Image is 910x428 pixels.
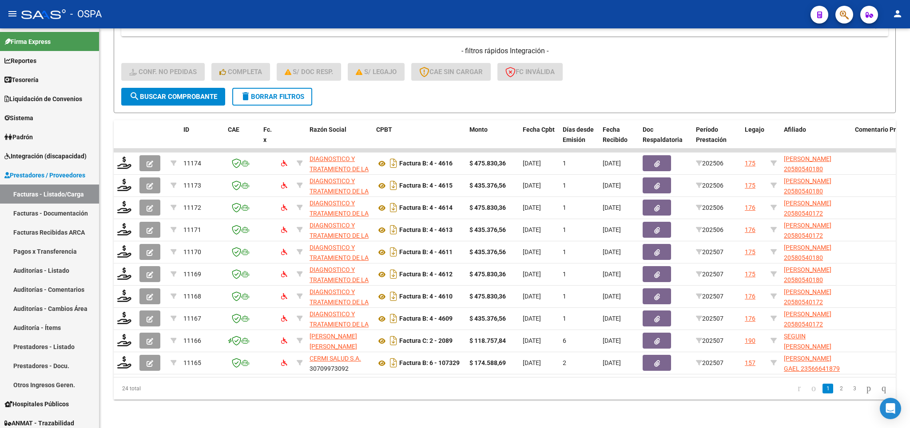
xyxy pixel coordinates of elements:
[310,265,369,283] div: 33715973079
[599,120,639,159] datatable-header-cell: Fecha Recibido
[563,293,566,300] span: 1
[834,381,848,396] li: page 2
[784,355,840,372] span: [PERSON_NAME] GAEL 23566641879
[419,68,483,76] span: CAE SIN CARGAR
[4,399,69,409] span: Hospitales Públicos
[399,249,453,256] strong: Factura B: 4 - 4611
[821,381,834,396] li: page 1
[183,315,201,322] span: 11167
[563,182,566,189] span: 1
[183,271,201,278] span: 11169
[745,203,755,213] div: 176
[121,46,888,56] h4: - filtros rápidos Integración -
[4,418,74,428] span: ANMAT - Trazabilidad
[399,182,453,189] strong: Factura B: 4 - 4615
[696,226,723,233] span: 202506
[848,381,861,396] li: page 3
[219,68,262,76] span: Completa
[523,126,555,133] span: Fecha Cpbt
[745,336,755,346] div: 190
[696,337,723,344] span: 202507
[784,333,831,360] span: SEGUIN [PERSON_NAME] 20543984540
[306,120,373,159] datatable-header-cell: Razón Social
[228,126,239,133] span: CAE
[310,126,346,133] span: Razón Social
[784,288,831,306] span: [PERSON_NAME] 20580540172
[469,160,506,167] strong: $ 475.830,36
[862,384,875,393] a: go to next page
[784,310,831,328] span: [PERSON_NAME] 20580540172
[523,337,541,344] span: [DATE]
[232,88,312,106] button: Borrar Filtros
[696,248,723,255] span: 202507
[310,155,369,183] span: DIAGNOSTICO Y TRATAMIENTO DE LA COMUNICACION SA
[745,158,755,169] div: 175
[563,359,566,366] span: 2
[240,91,251,102] mat-icon: delete
[399,293,453,300] strong: Factura B: 4 - 4610
[388,334,399,348] i: Descargar documento
[310,288,369,316] span: DIAGNOSTICO Y TRATAMIENTO DE LA COMUNICACION SA
[399,360,460,367] strong: Factura B: 6 - 107329
[784,266,831,283] span: [PERSON_NAME] 20580540180
[523,293,541,300] span: [DATE]
[277,63,342,81] button: S/ Doc Resp.
[745,269,755,279] div: 175
[260,120,278,159] datatable-header-cell: Fc. x
[603,248,621,255] span: [DATE]
[310,220,369,239] div: 33715973079
[129,91,140,102] mat-icon: search
[643,126,683,143] span: Doc Respaldatoria
[696,160,723,167] span: 202506
[745,314,755,324] div: 176
[469,182,506,189] strong: $ 435.376,56
[603,293,621,300] span: [DATE]
[519,120,559,159] datatable-header-cell: Fecha Cpbt
[310,200,369,227] span: DIAGNOSTICO Y TRATAMIENTO DE LA COMUNICACION SA
[310,310,369,338] span: DIAGNOSTICO Y TRATAMIENTO DE LA COMUNICACION SA
[892,8,903,19] mat-icon: person
[388,311,399,326] i: Descargar documento
[4,37,51,47] span: Firma Express
[784,177,831,195] span: [PERSON_NAME] 20580540180
[4,56,36,66] span: Reportes
[399,227,453,234] strong: Factura B: 4 - 4613
[469,204,506,211] strong: $ 475.830,36
[129,93,217,101] span: Buscar Comprobante
[310,309,369,328] div: 33715973079
[696,315,723,322] span: 202507
[639,120,692,159] datatable-header-cell: Doc Respaldatoria
[388,289,399,303] i: Descargar documento
[469,359,506,366] strong: $ 174.588,69
[563,337,566,344] span: 6
[696,293,723,300] span: 202507
[469,248,506,255] strong: $ 435.376,56
[469,315,506,322] strong: $ 435.376,56
[310,266,369,294] span: DIAGNOSTICO Y TRATAMIENTO DE LA COMUNICACION SA
[399,338,453,345] strong: Factura C: 2 - 2089
[376,126,392,133] span: CPBT
[745,126,764,133] span: Legajo
[70,4,102,24] span: - OSPA
[780,120,851,159] datatable-header-cell: Afiliado
[183,337,201,344] span: 11166
[129,68,197,76] span: Conf. no pedidas
[603,204,621,211] span: [DATE]
[310,331,369,350] div: 27214002308
[563,204,566,211] span: 1
[469,337,506,344] strong: $ 118.757,84
[7,8,18,19] mat-icon: menu
[469,226,506,233] strong: $ 435.376,56
[388,356,399,370] i: Descargar documento
[784,222,831,239] span: [PERSON_NAME] 20580540172
[523,204,541,211] span: [DATE]
[563,315,566,322] span: 1
[603,337,621,344] span: [DATE]
[399,271,453,278] strong: Factura B: 4 - 4612
[285,68,334,76] span: S/ Doc Resp.
[745,358,755,368] div: 157
[745,181,755,191] div: 175
[696,182,723,189] span: 202506
[224,120,260,159] datatable-header-cell: CAE
[310,353,369,372] div: 30709973092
